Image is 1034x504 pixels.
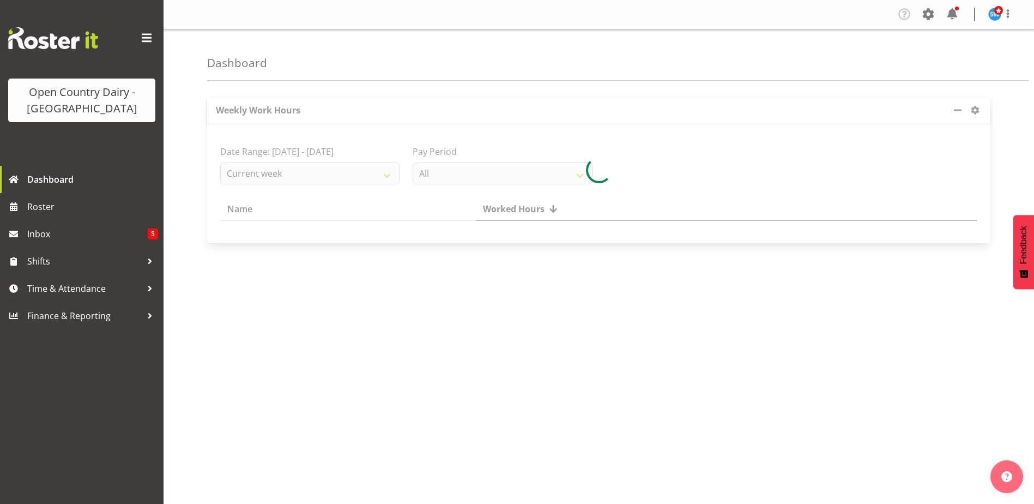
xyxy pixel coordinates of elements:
span: Finance & Reporting [27,308,142,324]
div: Open Country Dairy - [GEOGRAPHIC_DATA] [19,84,144,117]
span: Shifts [27,253,142,269]
span: Inbox [27,226,148,242]
img: help-xxl-2.png [1001,471,1012,482]
span: Time & Attendance [27,280,142,297]
h4: Dashboard [207,57,267,69]
span: Roster [27,199,158,215]
img: Rosterit website logo [8,27,98,49]
span: Dashboard [27,171,158,188]
img: steve-webb7510.jpg [988,8,1001,21]
button: Feedback - Show survey [1013,215,1034,289]
span: Feedback [1019,226,1029,264]
span: 5 [148,229,158,239]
